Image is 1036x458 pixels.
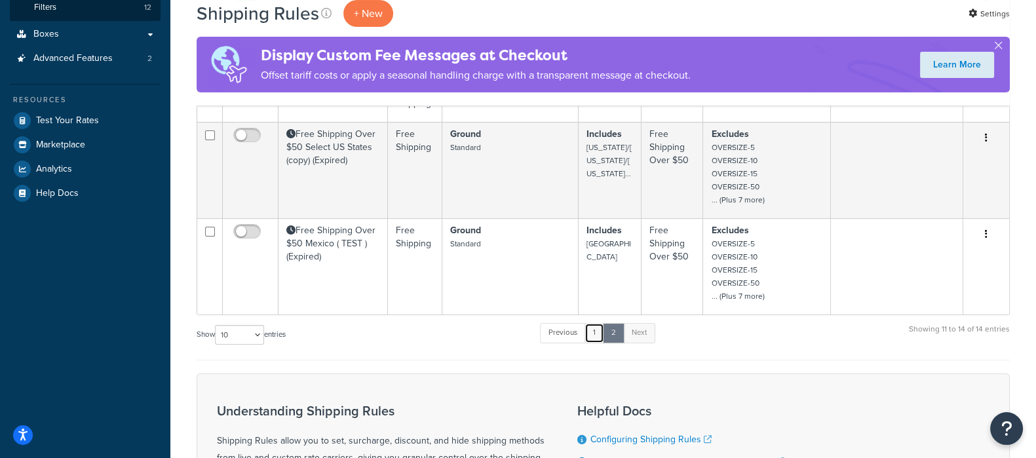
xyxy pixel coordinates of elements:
[33,29,59,40] span: Boxes
[586,142,632,180] small: [US_STATE]/[US_STATE]/[US_STATE]...
[215,325,264,345] select: Showentries
[623,323,655,343] a: Next
[36,164,72,175] span: Analytics
[642,122,704,218] td: Free Shipping Over $50
[36,188,79,199] span: Help Docs
[711,142,764,206] small: OVERSIZE-5 OVERSIZE-10 OVERSIZE-15 OVERSIZE-50 ... (Plus 7 more)
[909,322,1010,350] div: Showing 11 to 14 of 14 entries
[10,133,161,157] a: Marketplace
[590,432,712,446] a: Configuring Shipping Rules
[197,37,261,92] img: duties-banner-06bc72dcb5fe05cb3f9472aba00be2ae8eb53ab6f0d8bb03d382ba314ac3c341.png
[450,238,481,250] small: Standard
[711,127,748,141] strong: Excludes
[586,238,631,263] small: [GEOGRAPHIC_DATA]
[217,404,545,418] h3: Understanding Shipping Rules
[10,22,161,47] a: Boxes
[388,122,442,218] td: Free Shipping
[540,323,586,343] a: Previous
[450,142,481,153] small: Standard
[388,218,442,315] td: Free Shipping
[586,223,622,237] strong: Includes
[642,218,704,315] td: Free Shipping Over $50
[36,115,99,126] span: Test Your Rates
[577,404,792,418] h3: Helpful Docs
[144,2,151,13] span: 12
[969,5,1010,23] a: Settings
[450,223,481,237] strong: Ground
[585,323,604,343] a: 1
[450,127,481,141] strong: Ground
[33,53,113,64] span: Advanced Features
[197,1,319,26] h1: Shipping Rules
[10,47,161,71] li: Advanced Features
[920,52,994,78] a: Learn More
[10,181,161,205] a: Help Docs
[147,53,152,64] span: 2
[10,157,161,181] a: Analytics
[197,325,286,345] label: Show entries
[278,122,388,218] td: Free Shipping Over $50 Select US States (copy) (Expired)
[711,238,764,302] small: OVERSIZE-5 OVERSIZE-10 OVERSIZE-15 OVERSIZE-50 ... (Plus 7 more)
[10,94,161,105] div: Resources
[10,109,161,132] a: Test Your Rates
[711,223,748,237] strong: Excludes
[586,127,622,141] strong: Includes
[261,66,691,85] p: Offset tariff costs or apply a seasonal handling charge with a transparent message at checkout.
[36,140,85,151] span: Marketplace
[261,45,691,66] h4: Display Custom Fee Messages at Checkout
[278,218,388,315] td: Free Shipping Over $50 Mexico ( TEST ) (Expired)
[603,323,624,343] a: 2
[10,47,161,71] a: Advanced Features 2
[34,2,56,13] span: Filters
[990,412,1023,445] button: Open Resource Center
